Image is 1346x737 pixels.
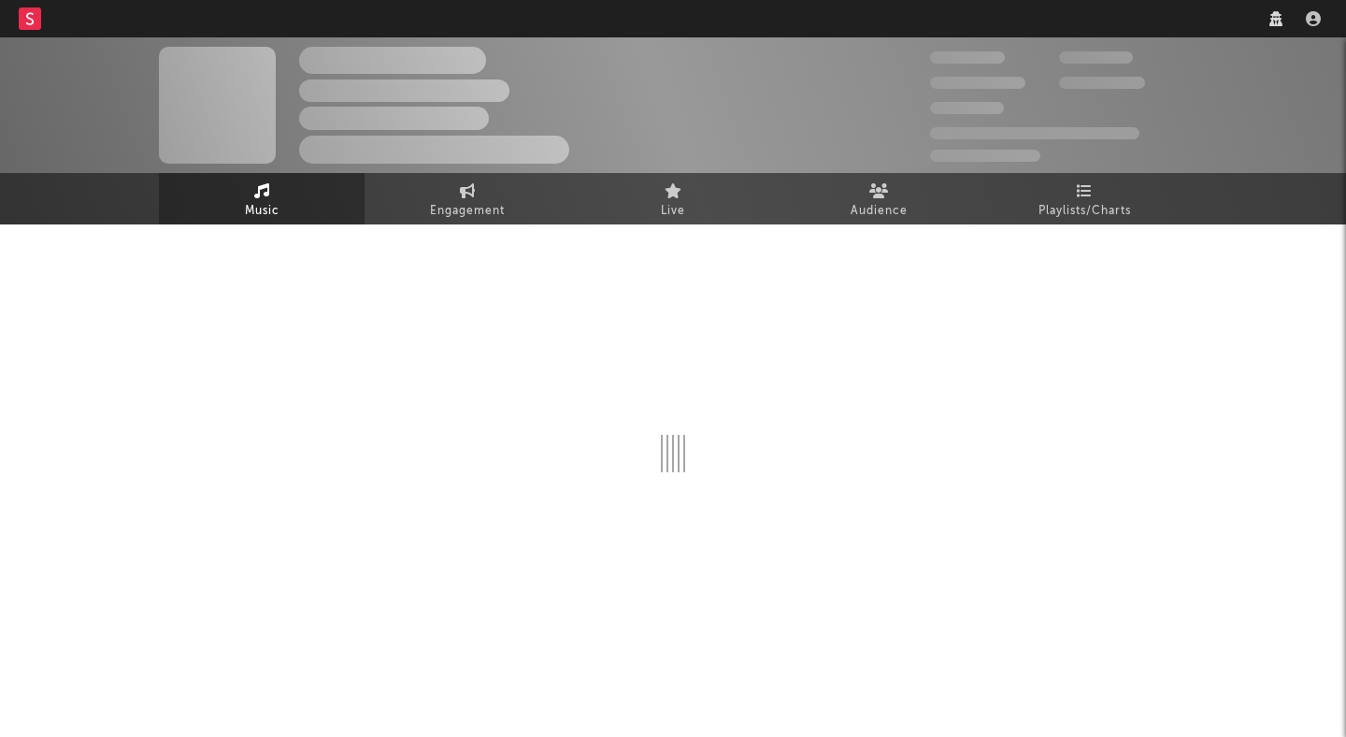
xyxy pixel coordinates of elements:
a: Music [159,173,365,224]
span: Engagement [430,200,505,223]
span: 1,000,000 [1059,77,1145,89]
a: Playlists/Charts [981,173,1187,224]
span: Music [245,200,279,223]
span: 50,000,000 Monthly Listeners [930,127,1139,139]
span: 100,000 [930,102,1004,114]
span: 50,000,000 [930,77,1025,89]
span: Live [661,200,685,223]
a: Engagement [365,173,570,224]
span: 100,000 [1059,51,1133,64]
span: Playlists/Charts [1038,200,1131,223]
a: Audience [776,173,981,224]
span: 300,000 [930,51,1005,64]
span: Audience [851,200,908,223]
a: Live [570,173,776,224]
span: Jump Score: 85.0 [930,150,1040,162]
